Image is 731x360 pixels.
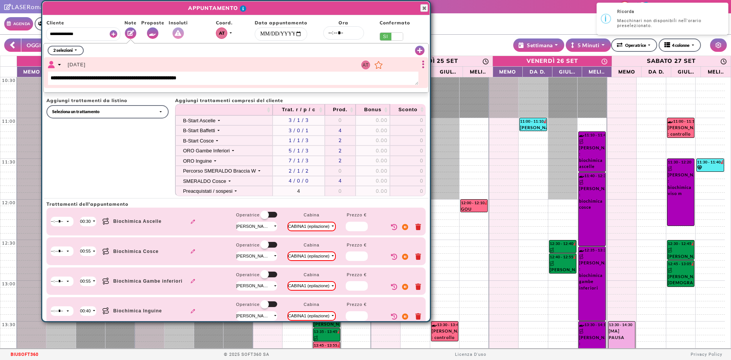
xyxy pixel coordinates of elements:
[643,67,669,76] span: Da D.
[338,137,342,143] span: 2
[303,301,319,308] label: Cabina
[4,4,11,10] i: Clicca per andare alla pagina di firma
[21,38,46,52] button: OGGI
[402,224,409,230] i: Sospendi il trattamento
[376,178,388,184] span: 0.00
[255,19,307,26] span: Data appuntamento
[347,301,367,308] label: Prezzo €
[520,118,546,124] div: 11:00 - 11:10
[325,104,356,115] th: Prod.: activate to sort column ascending
[520,125,546,131] div: [PERSON_NAME] : foto - controllo *da remoto* tramite foto
[236,212,260,221] label: Operatrice
[236,301,260,311] label: Operatrice
[668,165,694,199] div: [PERSON_NAME] : biochimica viso m
[376,168,388,174] span: 0.00
[584,67,610,76] span: Meli..
[420,137,423,143] span: 0
[376,147,388,154] span: 0.00
[432,328,458,341] div: [PERSON_NAME] : controllo spalle/schiena
[579,253,605,293] div: [PERSON_NAME] : biochimica gambe inferiori
[68,62,86,67] span: [DATE]
[338,147,342,154] span: 2
[347,212,367,218] label: Prezzo €
[420,178,423,184] span: 0
[527,57,578,66] div: venerdì 26 set
[550,248,555,253] img: PERCORSO
[141,19,164,26] span: Proposte
[46,201,426,208] span: Trattamenti dell'appuntamento
[691,352,722,357] a: Privacy Policy
[376,127,388,133] span: 0.00
[273,104,325,115] th: Trat. r / p / c: activate to sort column ascending
[376,188,388,194] span: 0.00
[647,57,696,66] div: sabato 27 set
[691,262,696,266] i: Il cliente ha degli insoluti
[113,248,158,255] span: Biochimica Cosce
[0,281,17,287] div: 13:00
[550,254,576,260] div: 12:40 - 12:55
[314,329,340,334] div: 13:35 - 13:45
[579,132,605,138] div: 11:10 - 11:40
[573,255,578,259] i: Il cliente ha degli insoluti
[4,3,43,10] a: Clicca per andare alla pagina di firmaLASERoma
[493,56,612,66] a: 26 settembre 2025
[554,67,580,76] span: Giul..
[347,272,367,278] label: Prezzo €
[236,272,260,281] label: Operatrice
[314,342,340,348] div: 13:45 - 13:55
[391,224,398,230] i: Crea ricorrenza
[338,168,342,174] span: 0
[287,281,336,291] button: Cabina non disponibile. Cabina non idonea al trattamento. Macchinari non disponibili nell'orario ...
[289,137,309,143] span: 1 / 1 / 3
[420,168,423,174] span: 0
[35,17,67,30] a: Clienti
[571,41,599,49] div: 5 Minuti
[579,180,584,185] img: PERCORSO
[46,19,120,26] span: Cliente
[102,218,113,225] img: Aggiunto da un percorso del Cliente
[609,328,635,341] div: [MA] PAUSA
[612,56,731,66] a: 27 settembre 2025
[183,168,256,174] div: Percorso SMERALDO Braccia W
[183,118,215,123] div: B-Start Ascelle
[579,254,584,259] img: PERCORSO
[420,4,428,12] button: Close
[303,212,319,218] label: Cabina
[721,160,725,164] i: Il cliente ha degli insoluti
[236,242,260,251] label: Operatrice
[323,19,364,26] span: Ora
[579,138,605,171] div: [PERSON_NAME] : biochimica ascelle
[0,240,17,246] div: 12:30
[408,57,458,66] div: giovedì 25 set
[550,241,576,246] div: 12:30 - 12:40
[48,4,386,12] span: APPUNTAMENTO
[415,224,421,230] i: Elimina il trattamento
[337,343,342,347] i: Il cliente ha degli insoluti
[391,254,398,260] i: Crea ricorrenza
[519,41,553,49] div: Settimana
[668,125,694,138] div: [PERSON_NAME] : controllo spalle/schiena
[402,254,409,260] i: Sospendi il trattamento
[0,77,17,84] div: 10:30
[380,33,391,40] span: SI
[125,27,136,39] button: Vedi Note
[420,127,423,133] span: 0
[338,157,342,163] span: 2
[544,119,548,123] i: Il cliente ha degli insoluti
[102,248,113,255] img: Aggiunto da un percorso del Cliente
[0,200,17,206] div: 12:00
[183,158,212,164] div: ORO Inguine
[183,128,215,133] div: B-Start Baffetti
[376,157,388,163] span: 0.00
[420,117,423,123] span: 0
[435,67,461,76] span: Giul..
[697,166,702,171] i: Categoria cliente: Diamante
[183,138,214,144] div: B-Start Cosce
[579,179,605,213] div: [PERSON_NAME] : biochimica cosce
[691,242,696,245] i: Il cliente ha degli insoluti
[289,127,309,133] span: 3 / 0 / 1
[461,206,487,212] div: GOU XINXUAN : controllo inguine
[420,147,423,154] span: 0
[668,159,694,165] div: 11:30 - 12:20
[697,159,723,165] div: 11:30 - 11:40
